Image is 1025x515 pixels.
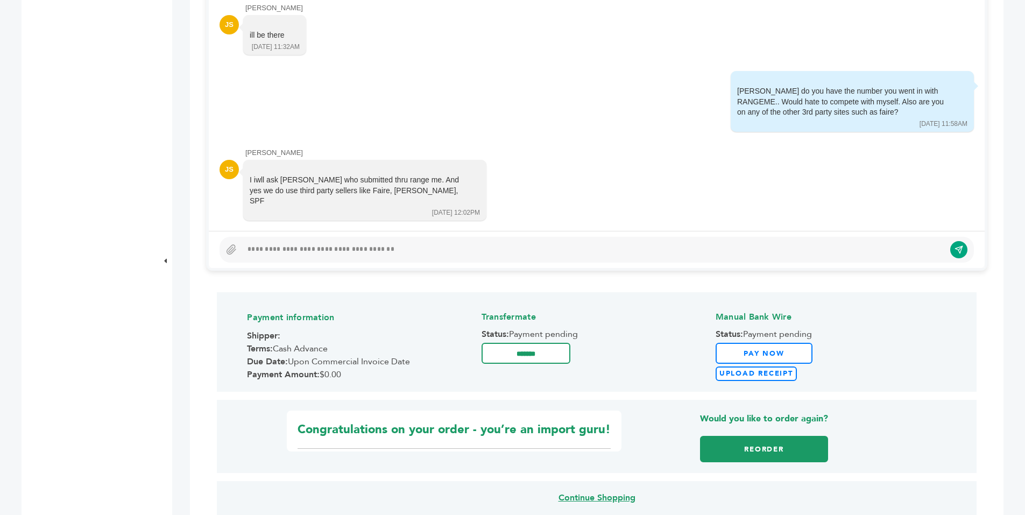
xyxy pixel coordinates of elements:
div: [PERSON_NAME] do you have the number you went in with RANGEME.. Would hate to compete with myself... [737,86,952,118]
strong: Status: [482,328,509,340]
div: [PERSON_NAME] [245,3,974,13]
h4: Payment information [247,304,478,329]
span: Payment pending [482,328,712,340]
div: [DATE] 11:32AM [252,43,300,52]
a: Continue Shopping [559,492,635,504]
strong: Status: [716,328,743,340]
div: [DATE] 11:58AM [920,119,967,129]
div: ill be there [250,30,285,41]
span: Congratulations on your order - you’re an import guru! [298,421,611,449]
h4: Transfermate [482,303,712,328]
div: JS [220,160,239,179]
strong: Due Date: [247,356,288,368]
span: Upon Commercial Invoice Date [247,356,478,368]
label: Upload Receipt [716,366,797,381]
div: [DATE] 12:02PM [432,208,480,217]
strong: Terms: [247,343,273,355]
strong: Payment Amount: [247,369,320,380]
h4: Manual Bank Wire [716,303,946,328]
a: Pay Now [716,343,812,364]
span: $0.00 [247,369,478,380]
strong: Would you like to order again? [700,413,828,425]
div: JS [220,15,239,34]
span: Cash Advance [247,343,478,355]
div: I iwll ask [PERSON_NAME] who submitted thru range me. And yes we do use third party sellers like ... [250,175,465,207]
a: Reorder [700,436,828,462]
span: Payment pending [716,328,946,340]
div: [PERSON_NAME] [245,148,974,158]
strong: Shipper: [247,330,280,342]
